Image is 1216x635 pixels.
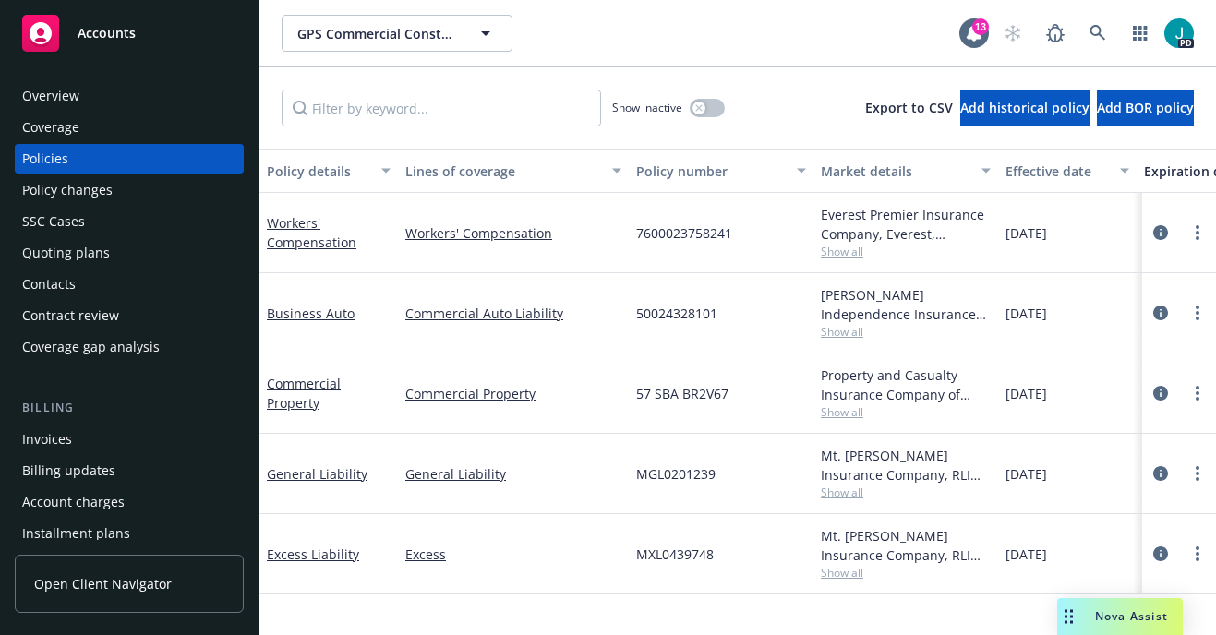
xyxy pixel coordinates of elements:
[78,26,136,41] span: Accounts
[15,175,244,205] a: Policy changes
[1150,222,1172,244] a: circleInformation
[960,99,1090,116] span: Add historical policy
[22,175,113,205] div: Policy changes
[267,214,356,251] a: Workers' Compensation
[1150,302,1172,324] a: circleInformation
[15,113,244,142] a: Coverage
[22,207,85,236] div: SSC Cases
[267,375,341,412] a: Commercial Property
[1186,382,1209,404] a: more
[22,425,72,454] div: Invoices
[1186,462,1209,485] a: more
[1005,162,1109,181] div: Effective date
[405,384,621,403] a: Commercial Property
[821,365,991,404] div: Property and Casualty Insurance Company of [GEOGRAPHIC_DATA], Hartford Insurance Group
[1150,462,1172,485] a: circleInformation
[994,15,1031,52] a: Start snowing
[998,149,1137,193] button: Effective date
[22,238,110,268] div: Quoting plans
[1150,543,1172,565] a: circleInformation
[636,545,714,564] span: MXL0439748
[15,399,244,417] div: Billing
[1186,302,1209,324] a: more
[1005,304,1047,323] span: [DATE]
[15,238,244,268] a: Quoting plans
[15,425,244,454] a: Invoices
[398,149,629,193] button: Lines of coverage
[636,384,728,403] span: 57 SBA BR2V67
[15,487,244,517] a: Account charges
[821,446,991,485] div: Mt. [PERSON_NAME] Insurance Company, RLI Corp, RT Specialty Insurance Services, LLC (RSG Specialt...
[821,285,991,324] div: [PERSON_NAME] Independence Insurance Company, [PERSON_NAME] Preferred
[267,162,370,181] div: Policy details
[1097,90,1194,126] button: Add BOR policy
[1005,464,1047,484] span: [DATE]
[1164,18,1194,48] img: photo
[636,223,732,243] span: 7600023758241
[865,90,953,126] button: Export to CSV
[405,304,621,323] a: Commercial Auto Liability
[405,223,621,243] a: Workers' Compensation
[15,456,244,485] a: Billing updates
[1186,222,1209,244] a: more
[636,162,786,181] div: Policy number
[1095,608,1168,624] span: Nova Assist
[15,144,244,174] a: Policies
[1150,382,1172,404] a: circleInformation
[405,162,601,181] div: Lines of coverage
[636,464,716,484] span: MGL0201239
[1005,223,1047,243] span: [DATE]
[22,270,76,299] div: Contacts
[405,545,621,564] a: Excess
[1057,598,1183,635] button: Nova Assist
[813,149,998,193] button: Market details
[821,485,991,500] span: Show all
[1079,15,1116,52] a: Search
[865,99,953,116] span: Export to CSV
[1186,543,1209,565] a: more
[15,81,244,111] a: Overview
[15,301,244,330] a: Contract review
[821,404,991,420] span: Show all
[22,332,160,362] div: Coverage gap analysis
[259,149,398,193] button: Policy details
[282,90,601,126] input: Filter by keyword...
[972,18,989,35] div: 13
[405,464,621,484] a: General Liability
[821,565,991,581] span: Show all
[636,304,717,323] span: 50024328101
[22,519,130,548] div: Installment plans
[15,332,244,362] a: Coverage gap analysis
[22,81,79,111] div: Overview
[1097,99,1194,116] span: Add BOR policy
[629,149,813,193] button: Policy number
[15,207,244,236] a: SSC Cases
[22,113,79,142] div: Coverage
[960,90,1090,126] button: Add historical policy
[297,24,457,43] span: GPS Commercial Construction, Inc
[22,487,125,517] div: Account charges
[1122,15,1159,52] a: Switch app
[15,519,244,548] a: Installment plans
[22,456,115,485] div: Billing updates
[1005,384,1047,403] span: [DATE]
[267,545,359,563] a: Excess Liability
[22,144,68,174] div: Policies
[34,574,172,593] span: Open Client Navigator
[267,465,367,483] a: General Liability
[821,244,991,259] span: Show all
[821,162,970,181] div: Market details
[821,324,991,340] span: Show all
[15,270,244,299] a: Contacts
[1057,598,1080,635] div: Drag to move
[821,205,991,244] div: Everest Premier Insurance Company, Everest, Arrowhead General Insurance Agency, Inc.
[22,301,119,330] div: Contract review
[1037,15,1074,52] a: Report a Bug
[282,15,512,52] button: GPS Commercial Construction, Inc
[821,526,991,565] div: Mt. [PERSON_NAME] Insurance Company, RLI Corp, RT Specialty Insurance Services, LLC (RSG Specialt...
[612,100,682,115] span: Show inactive
[267,305,355,322] a: Business Auto
[15,7,244,59] a: Accounts
[1005,545,1047,564] span: [DATE]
